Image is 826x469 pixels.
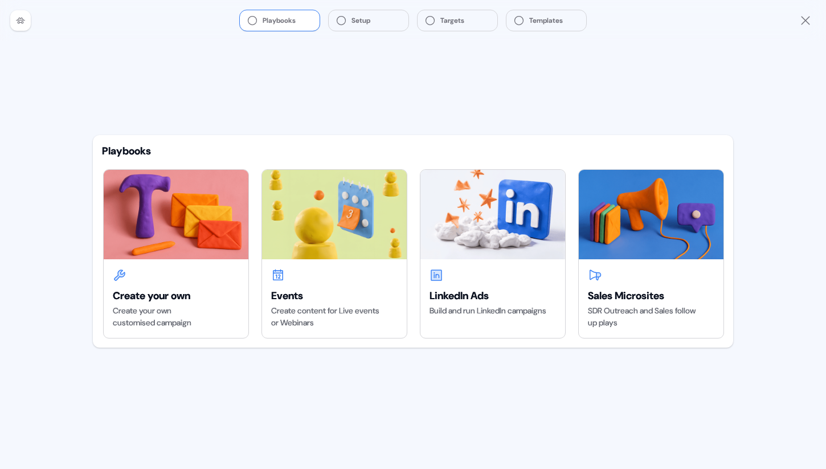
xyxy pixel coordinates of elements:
div: SDR Outreach and Sales follow up plays [588,305,714,329]
div: Sales Microsites [588,289,714,303]
a: Close [799,14,812,27]
div: Create content for Live events or Webinars [271,305,398,329]
div: Create your own [113,289,239,303]
img: Sales Microsites [579,170,723,259]
button: Targets [418,10,497,31]
div: Create your own customised campaign [113,305,239,329]
button: Templates [506,10,586,31]
img: Events [262,170,407,259]
button: Playbooks [240,10,320,31]
div: Events [271,289,398,303]
img: Create your own [104,170,248,259]
button: Setup [329,10,408,31]
img: LinkedIn Ads [420,170,565,259]
div: Playbooks [102,144,724,158]
div: Build and run LinkedIn campaigns [430,305,556,317]
div: LinkedIn Ads [430,289,556,303]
